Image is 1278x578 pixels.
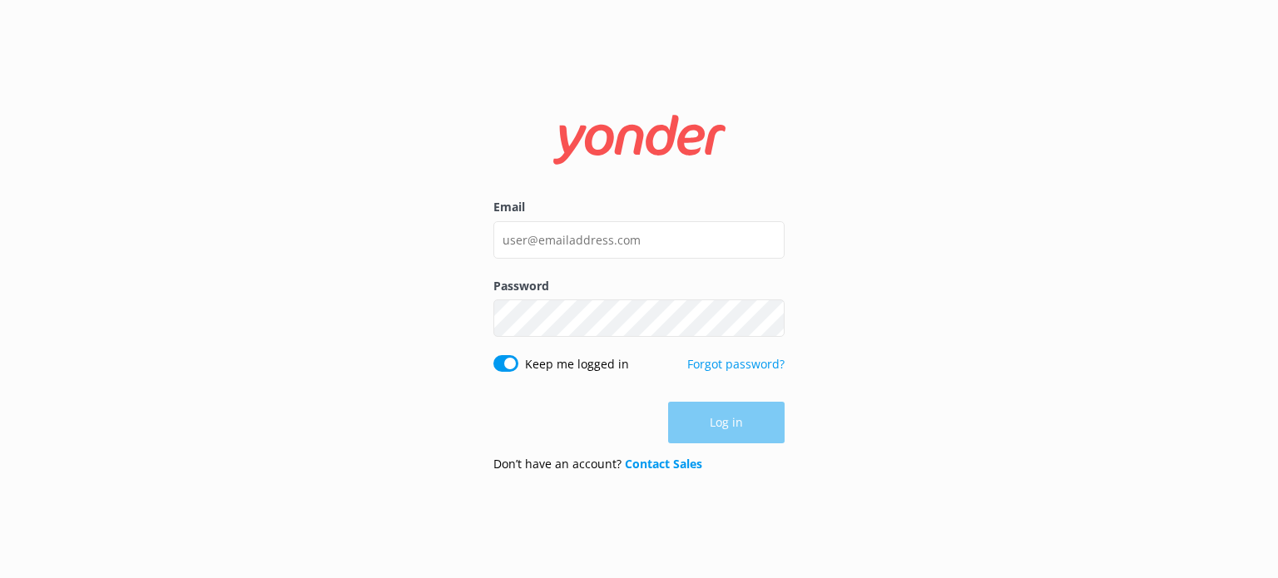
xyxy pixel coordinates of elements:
button: Show password [751,302,785,335]
input: user@emailaddress.com [493,221,785,259]
label: Password [493,277,785,295]
label: Keep me logged in [525,355,629,373]
a: Forgot password? [687,356,785,372]
p: Don’t have an account? [493,455,702,473]
label: Email [493,198,785,216]
a: Contact Sales [625,456,702,472]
